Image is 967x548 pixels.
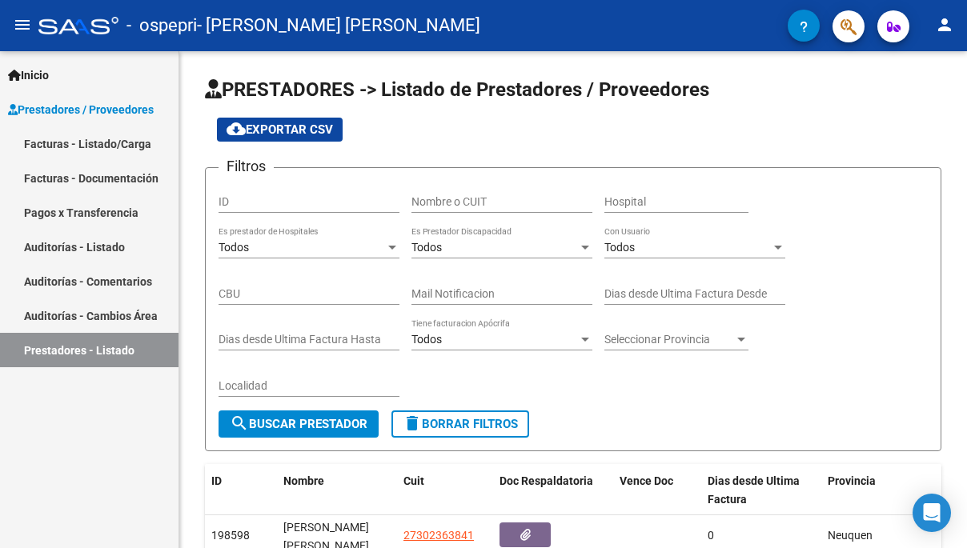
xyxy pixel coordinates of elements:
[277,464,397,517] datatable-header-cell: Nombre
[219,410,379,438] button: Buscar Prestador
[828,474,876,487] span: Provincia
[821,464,941,517] datatable-header-cell: Provincia
[403,529,474,542] span: 27302363841
[211,474,222,487] span: ID
[230,417,367,431] span: Buscar Prestador
[205,78,709,101] span: PRESTADORES -> Listado de Prestadores / Proveedores
[828,529,873,542] span: Neuquen
[411,333,442,346] span: Todos
[613,464,701,517] datatable-header-cell: Vence Doc
[283,474,324,487] span: Nombre
[230,414,249,433] mat-icon: search
[403,417,518,431] span: Borrar Filtros
[620,474,673,487] span: Vence Doc
[913,494,951,532] div: Open Intercom Messenger
[219,241,249,254] span: Todos
[126,8,197,43] span: - ospepri
[197,8,480,43] span: - [PERSON_NAME] [PERSON_NAME]
[403,414,422,433] mat-icon: delete
[604,241,635,254] span: Todos
[8,101,154,118] span: Prestadores / Proveedores
[708,474,800,506] span: Dias desde Ultima Factura
[219,155,274,178] h3: Filtros
[205,464,277,517] datatable-header-cell: ID
[227,119,246,138] mat-icon: cloud_download
[8,66,49,84] span: Inicio
[935,15,954,34] mat-icon: person
[397,464,493,517] datatable-header-cell: Cuit
[500,474,593,487] span: Doc Respaldatoria
[403,474,424,487] span: Cuit
[604,333,734,346] span: Seleccionar Provincia
[217,118,343,142] button: Exportar CSV
[211,529,250,542] span: 198598
[227,122,333,137] span: Exportar CSV
[391,410,529,438] button: Borrar Filtros
[411,241,442,254] span: Todos
[708,529,714,542] span: 0
[701,464,821,517] datatable-header-cell: Dias desde Ultima Factura
[493,464,613,517] datatable-header-cell: Doc Respaldatoria
[13,15,32,34] mat-icon: menu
